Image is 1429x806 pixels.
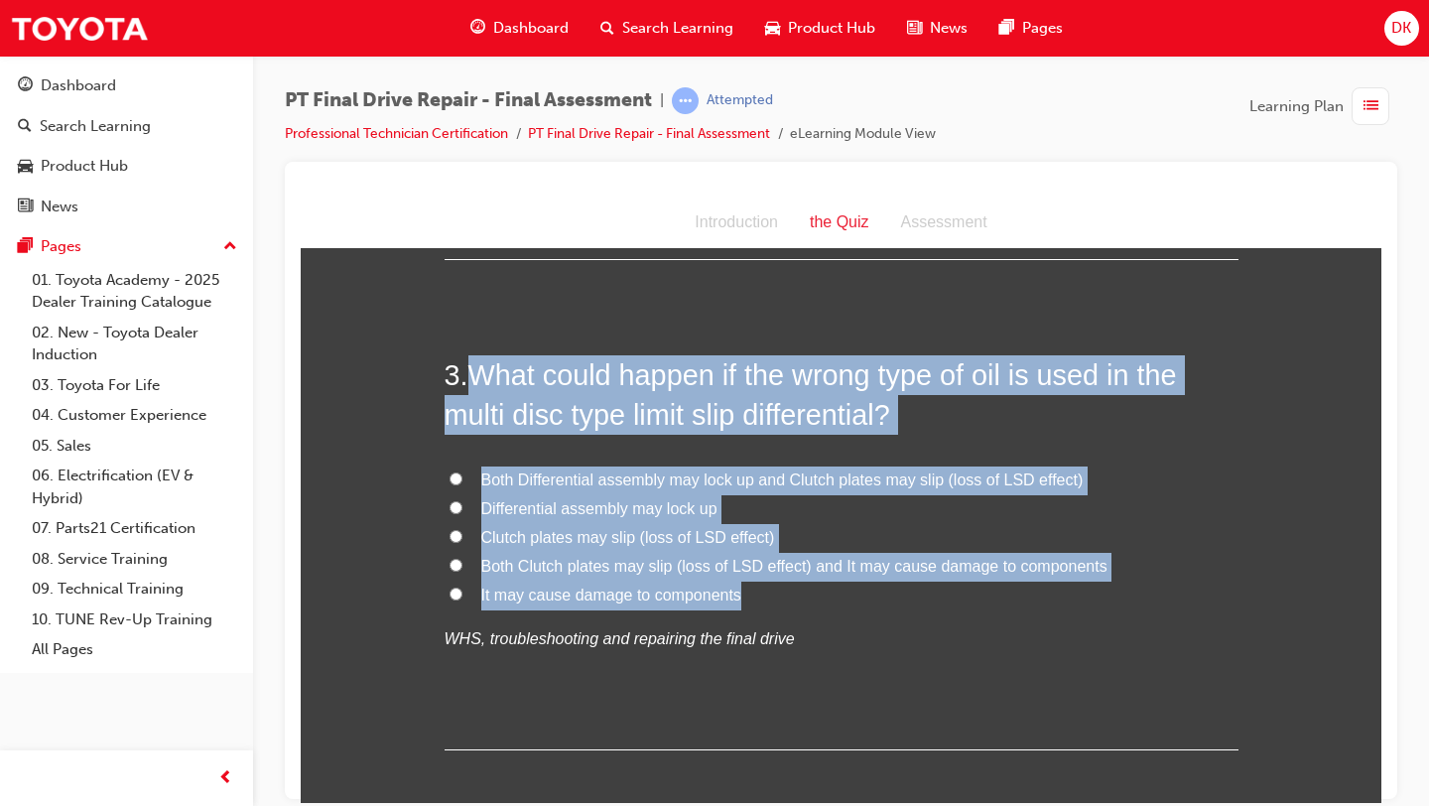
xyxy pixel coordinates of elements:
[149,333,162,345] input: Clutch plates may slip (loss of LSD effect)
[672,87,699,114] span: learningRecordVerb_ATTEMPT-icon
[907,16,922,41] span: news-icon
[24,604,245,635] a: 10. TUNE Rev-Up Training
[8,108,245,145] a: Search Learning
[181,360,807,377] span: Both Clutch plates may slip (loss of LSD effect) and It may cause damage to components
[24,544,245,575] a: 08. Service Training
[285,89,652,112] span: PT Final Drive Repair - Final Assessment
[149,390,162,403] input: It may cause damage to components
[585,11,703,40] div: Assessment
[24,574,245,604] a: 09. Technical Training
[622,17,733,40] span: Search Learning
[790,123,936,146] li: eLearning Module View
[144,158,938,238] h2: 3 .
[999,16,1014,41] span: pages-icon
[8,64,245,228] button: DashboardSearch LearningProduct HubNews
[788,17,875,40] span: Product Hub
[181,274,783,291] span: Both Differential assembly may lock up and Clutch plates may slip (loss of LSD effect)
[8,228,245,265] button: Pages
[455,8,585,49] a: guage-iconDashboard
[218,766,233,791] span: prev-icon
[24,265,245,318] a: 01. Toyota Academy - 2025 Dealer Training Catalogue
[40,115,151,138] div: Search Learning
[149,361,162,374] input: Both Clutch plates may slip (loss of LSD effect) and It may cause damage to components
[149,275,162,288] input: Both Differential assembly may lock up and Clutch plates may slip (loss of LSD effect)
[24,634,245,665] a: All Pages
[493,17,569,40] span: Dashboard
[8,67,245,104] a: Dashboard
[24,431,245,462] a: 05. Sales
[24,370,245,401] a: 03. Toyota For Life
[493,11,585,40] div: the Quiz
[18,199,33,216] span: news-icon
[18,158,33,176] span: car-icon
[41,196,78,218] div: News
[585,8,749,49] a: search-iconSearch Learning
[149,304,162,317] input: Differential assembly may lock up
[18,77,33,95] span: guage-icon
[378,11,493,40] div: Introduction
[528,125,770,142] a: PT Final Drive Repair - Final Assessment
[8,148,245,185] a: Product Hub
[8,189,245,225] a: News
[707,91,773,110] div: Attempted
[18,118,32,136] span: search-icon
[181,332,474,348] span: Clutch plates may slip (loss of LSD effect)
[181,389,441,406] span: It may cause damage to components
[144,433,494,450] em: WHS, troubleshooting and repairing the final drive
[1249,95,1344,118] span: Learning Plan
[181,303,417,320] span: Differential assembly may lock up
[660,89,664,112] span: |
[930,17,968,40] span: News
[600,16,614,41] span: search-icon
[1364,94,1378,119] span: list-icon
[24,318,245,370] a: 02. New - Toyota Dealer Induction
[24,400,245,431] a: 04. Customer Experience
[24,513,245,544] a: 07. Parts21 Certification
[749,8,891,49] a: car-iconProduct Hub
[18,238,33,256] span: pages-icon
[983,8,1079,49] a: pages-iconPages
[1022,17,1063,40] span: Pages
[891,8,983,49] a: news-iconNews
[41,155,128,178] div: Product Hub
[1391,17,1411,40] span: DK
[144,162,876,233] span: What could happen if the wrong type of oil is used in the multi disc type limit slip differential?
[10,6,149,51] img: Trak
[470,16,485,41] span: guage-icon
[1384,11,1419,46] button: DK
[41,235,81,258] div: Pages
[223,234,237,260] span: up-icon
[1249,87,1397,125] button: Learning Plan
[24,461,245,513] a: 06. Electrification (EV & Hybrid)
[285,125,508,142] a: Professional Technician Certification
[765,16,780,41] span: car-icon
[41,74,116,97] div: Dashboard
